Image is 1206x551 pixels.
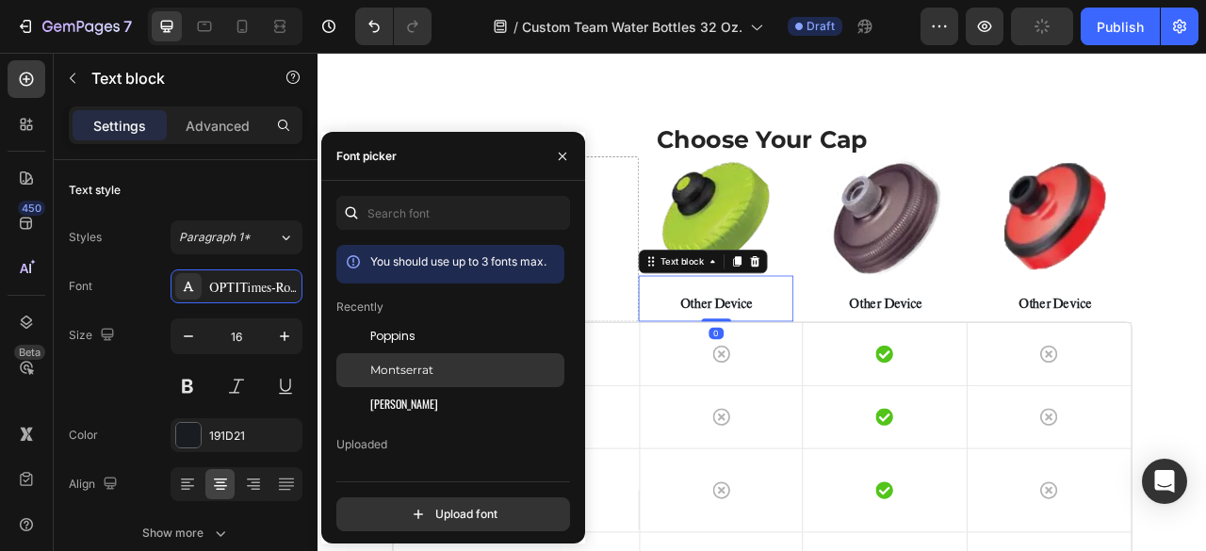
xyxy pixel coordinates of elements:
span: Montserrat [370,362,433,379]
div: 191D21 [209,428,298,445]
div: OPTITimes-Roman [209,279,298,296]
button: Show more [69,516,302,550]
span: [PERSON_NAME] [370,396,438,413]
p: Text block [91,67,252,89]
span: Paragraph 1* [179,229,251,246]
div: 450 [18,201,45,216]
button: Paragraph 1* [171,220,302,254]
p: Settings [93,116,146,136]
div: Text style [69,182,121,199]
div: Align [69,472,122,497]
span: Custom Team Water Bottles 32 Oz. [522,17,742,37]
p: Other Device [410,308,603,331]
div: Font [69,278,92,295]
div: Size [69,323,119,348]
img: gempages_517222236088697638-6f23a0ab-2e4a-4c2a-958f-604c31430934.webp [408,132,605,284]
span: Poppins [370,328,416,345]
div: Open Intercom Messenger [1142,459,1187,504]
span: OPTITimes-Roman [370,465,475,482]
p: Other Device [841,308,1035,331]
p: [MEDICAL_DATA] [107,448,398,476]
div: Beta [14,345,45,360]
button: Upload font [336,497,570,531]
button: Publish [1081,8,1160,45]
span: Draft [807,18,835,35]
p: Advanced [186,116,250,136]
div: Undo/Redo [355,8,432,45]
div: Styles [69,229,102,246]
div: Show more [142,524,230,543]
h2: Choose Your Cap [94,89,1036,133]
button: 7 [8,8,140,45]
p: Other Device [626,308,819,331]
p: Recently [336,299,383,316]
img: gempages_517222236088697638-816158e2-fb0f-42bf-b462-fceeddac88d3.webp [839,132,1036,284]
p: 7 [123,15,132,38]
div: Text block [432,257,495,274]
div: Upload font [409,505,497,524]
p: Uploaded [336,436,387,453]
div: 0 [497,349,516,365]
input: Search font [336,196,570,230]
p: PUSH-PULL POPPET [107,368,398,396]
div: Drop element here [213,229,313,244]
div: Publish [1097,17,1144,37]
p: AVAILABLE ON: [107,515,398,545]
span: You should use up to 3 fonts max. [370,254,546,268]
div: Font picker [336,148,397,165]
iframe: Design area [318,53,1206,551]
span: / [513,17,518,37]
img: gempages_517222236088697638-9f3f7873-a879-4209-9d45-3bbcb86d8261.webp [624,132,821,284]
div: Color [69,427,98,444]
